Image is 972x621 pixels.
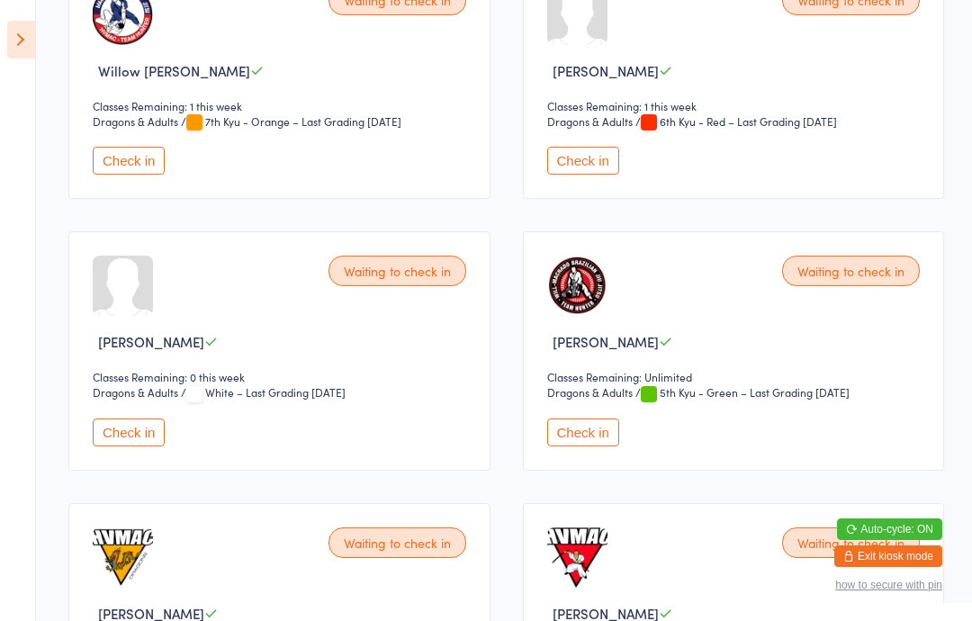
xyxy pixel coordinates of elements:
[98,332,204,351] span: [PERSON_NAME]
[635,384,850,400] span: / 5th Kyu - Green – Last Grading [DATE]
[547,369,926,384] div: Classes Remaining: Unlimited
[93,147,165,175] button: Check in
[837,518,942,540] button: Auto-cycle: ON
[93,113,178,129] div: Dragons & Adults
[93,369,472,384] div: Classes Remaining: 0 this week
[93,418,165,446] button: Check in
[547,418,619,446] button: Check in
[547,384,633,400] div: Dragons & Adults
[181,113,401,129] span: / 7th Kyu - Orange – Last Grading [DATE]
[93,98,472,113] div: Classes Remaining: 1 this week
[782,527,920,558] div: Waiting to check in
[93,384,178,400] div: Dragons & Adults
[547,98,926,113] div: Classes Remaining: 1 this week
[635,113,837,129] span: / 6th Kyu - Red – Last Grading [DATE]
[547,147,619,175] button: Check in
[835,579,942,591] button: how to secure with pin
[834,545,942,567] button: Exit kiosk mode
[553,332,659,351] span: [PERSON_NAME]
[93,527,153,588] img: image1677557259.png
[181,384,346,400] span: / White – Last Grading [DATE]
[547,527,607,588] img: image1725765777.png
[98,61,250,80] span: Willow [PERSON_NAME]
[782,256,920,286] div: Waiting to check in
[553,61,659,80] span: [PERSON_NAME]
[328,256,466,286] div: Waiting to check in
[547,113,633,129] div: Dragons & Adults
[547,256,607,316] img: image1725763481.png
[328,527,466,558] div: Waiting to check in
